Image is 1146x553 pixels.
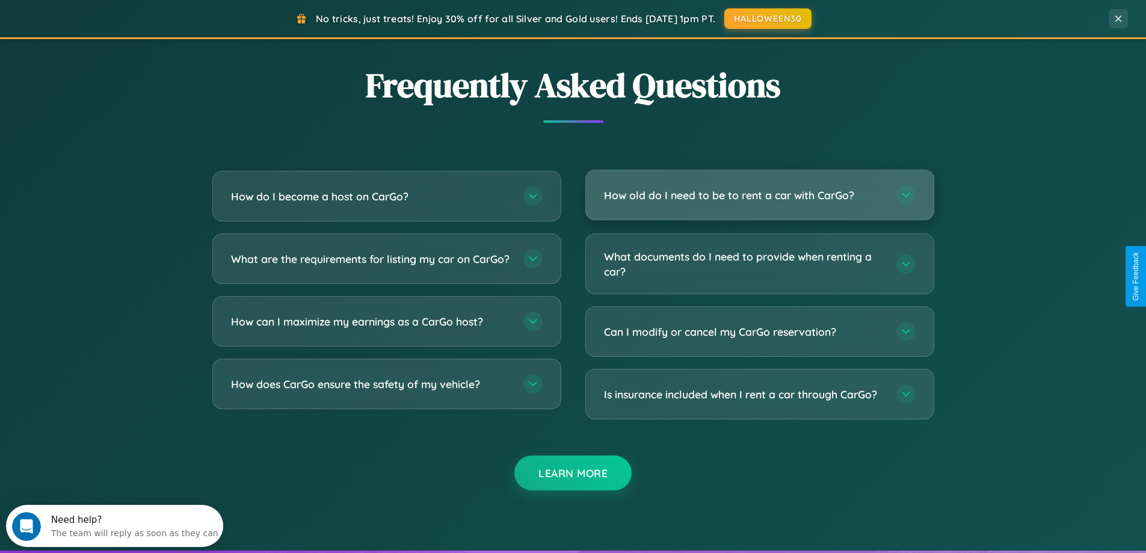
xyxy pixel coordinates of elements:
h3: What are the requirements for listing my car on CarGo? [231,252,511,267]
iframe: Intercom live chat discovery launcher [6,505,223,547]
h2: Frequently Asked Questions [212,62,934,108]
h3: How can I maximize my earnings as a CarGo host? [231,314,511,329]
div: Need help? [45,10,212,20]
h3: How do I become a host on CarGo? [231,189,511,204]
button: HALLOWEEN30 [724,8,812,29]
h3: Can I modify or cancel my CarGo reservation? [604,324,884,339]
div: Open Intercom Messenger [5,5,224,38]
div: Give Feedback [1132,252,1140,301]
button: Learn More [514,456,632,490]
h3: How old do I need to be to rent a car with CarGo? [604,188,884,203]
div: The team will reply as soon as they can [45,20,212,32]
iframe: Intercom live chat [12,512,41,541]
h3: What documents do I need to provide when renting a car? [604,249,884,279]
span: No tricks, just treats! Enjoy 30% off for all Silver and Gold users! Ends [DATE] 1pm PT. [316,13,715,25]
h3: Is insurance included when I rent a car through CarGo? [604,387,884,402]
h3: How does CarGo ensure the safety of my vehicle? [231,377,511,392]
